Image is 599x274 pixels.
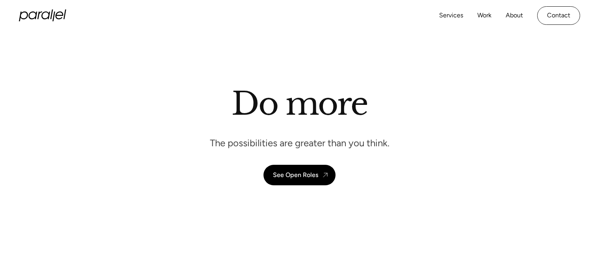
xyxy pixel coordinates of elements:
h1: Do more [232,85,367,123]
a: Services [439,10,463,21]
p: The possibilities are greater than you think. [210,137,389,149]
a: See Open Roles [263,165,336,185]
a: About [506,10,523,21]
a: home [19,9,66,21]
div: See Open Roles [273,171,318,179]
a: Contact [537,6,580,25]
a: Work [477,10,491,21]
